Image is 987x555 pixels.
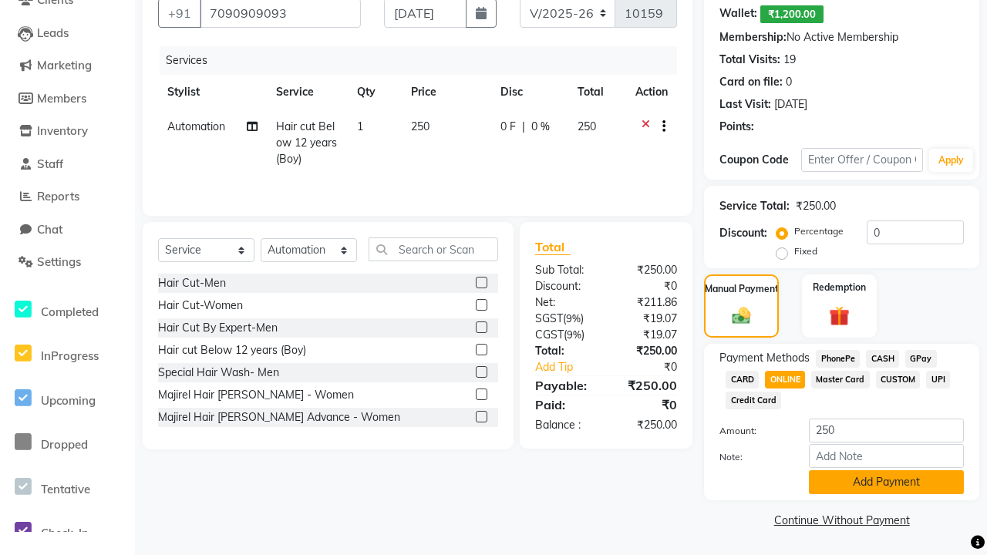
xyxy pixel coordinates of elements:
div: ₹211.86 [606,294,689,311]
a: Reports [4,188,131,206]
div: Special Hair Wash- Men [158,365,279,381]
div: Discount: [719,225,767,241]
div: Sub Total: [524,262,606,278]
span: Reports [37,189,79,203]
span: Upcoming [41,393,96,408]
th: Stylist [158,75,267,109]
span: 0 F [500,119,516,135]
span: Master Card [811,371,870,388]
div: Wallet: [719,5,757,23]
span: 9% [566,312,581,325]
a: Continue Without Payment [707,513,976,529]
div: Last Visit: [719,96,771,113]
button: Apply [929,149,973,172]
div: 0 [786,74,792,90]
span: Dropped [41,437,88,452]
div: ₹0 [620,359,689,375]
span: Members [37,91,86,106]
a: Members [4,90,131,108]
span: | [522,119,525,135]
th: Service [267,75,348,109]
div: Hair cut Below 12 years (Boy) [158,342,306,358]
th: Total [568,75,627,109]
div: ( ) [524,327,606,343]
span: SGST [535,311,563,325]
div: Hair Cut-Men [158,275,226,291]
th: Action [626,75,677,109]
div: Majirel Hair [PERSON_NAME] Advance - Women [158,409,400,425]
span: 0 % [531,119,550,135]
div: ₹19.07 [606,327,689,343]
label: Amount: [708,424,797,438]
span: CUSTOM [876,371,921,388]
span: Completed [41,304,99,319]
label: Manual Payment [705,282,779,296]
div: Coupon Code [719,152,801,168]
a: Add Tip [524,359,620,375]
span: Leads [37,25,69,40]
span: Settings [37,254,81,269]
span: CGST [535,328,564,341]
div: Points: [719,119,754,135]
label: Note: [708,450,797,464]
div: 19 [783,52,796,68]
span: 250 [411,119,429,133]
span: ₹1,200.00 [760,5,824,23]
span: Payment Methods [719,350,810,366]
span: CASH [866,350,899,368]
span: Credit Card [726,392,781,409]
span: 250 [578,119,596,133]
input: Enter Offer / Coupon Code [801,148,923,172]
div: Net: [524,294,606,311]
div: Balance : [524,417,606,433]
div: ₹250.00 [606,417,689,433]
span: Chat [37,222,62,237]
a: Chat [4,221,131,239]
span: CARD [726,371,759,388]
div: ( ) [524,311,606,327]
button: Add Payment [809,470,964,494]
span: UPI [926,371,950,388]
div: ₹250.00 [606,376,689,395]
div: Discount: [524,278,606,294]
img: _cash.svg [726,305,756,327]
div: ₹0 [606,395,689,414]
div: Hair Cut-Women [158,298,243,314]
span: 1 [357,119,363,133]
div: Payable: [524,376,606,395]
input: Add Note [809,444,964,468]
div: Membership: [719,29,787,45]
span: GPay [905,350,937,368]
a: Inventory [4,123,131,140]
img: _gift.svg [823,304,855,328]
th: Qty [348,75,402,109]
span: ONLINE [765,371,805,388]
input: Search or Scan [369,237,498,261]
a: Staff [4,156,131,173]
input: Amount [809,419,964,442]
span: Staff [37,156,63,171]
div: Total: [524,343,606,359]
div: Service Total: [719,198,790,214]
div: Majirel Hair [PERSON_NAME] - Women [158,387,354,403]
span: Marketing [37,58,92,72]
div: ₹19.07 [606,311,689,327]
span: 9% [567,328,581,341]
div: ₹250.00 [796,198,836,214]
div: ₹250.00 [606,262,689,278]
span: Total [535,239,571,255]
span: Tentative [41,482,90,496]
div: [DATE] [774,96,807,113]
div: Paid: [524,395,606,414]
label: Percentage [794,224,844,238]
label: Fixed [794,244,817,258]
div: Hair Cut By Expert-Men [158,320,278,336]
div: Total Visits: [719,52,780,68]
span: Automation [167,119,225,133]
span: PhonePe [816,350,860,368]
span: InProgress [41,348,99,363]
label: Redemption [813,281,866,294]
th: Price [402,75,491,109]
div: ₹250.00 [606,343,689,359]
a: Leads [4,25,131,42]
